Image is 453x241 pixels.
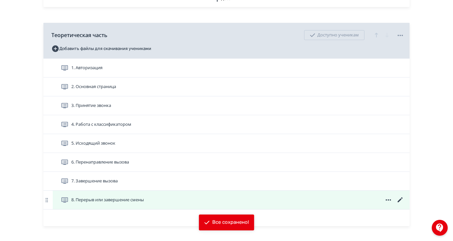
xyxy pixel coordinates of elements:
span: 4. Работа с классификатором [71,121,131,128]
span: 8. Перерыв или завершение смены [71,197,144,203]
span: 2. Основная страница [71,83,116,90]
div: 6. Перенаправление вызова [43,153,410,172]
span: 1. Авторизация [71,65,102,71]
div: 5. Исходящий звонок [43,134,410,153]
div: 8. Перерыв или завершение смены [43,191,410,210]
span: 7. Завершение вызова [71,178,118,184]
div: 2. Основная страница [43,77,410,96]
div: Все сохранено! [212,219,249,226]
span: 6. Перенаправление вызова [71,159,129,166]
span: 5. Исходящий звонок [71,140,115,147]
button: Добавить [43,210,410,226]
div: 1. Авторизация [43,59,410,77]
div: Доступно ученикам [304,30,364,40]
div: 4. Работа с классификатором [43,115,410,134]
div: 7. Завершение вызова [43,172,410,191]
span: Теоретическая часть [51,31,107,39]
div: 3. Принятие звонка [43,96,410,115]
span: 3. Принятие звонка [71,102,111,109]
button: Добавить файлы для скачивания учениками [51,43,151,54]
